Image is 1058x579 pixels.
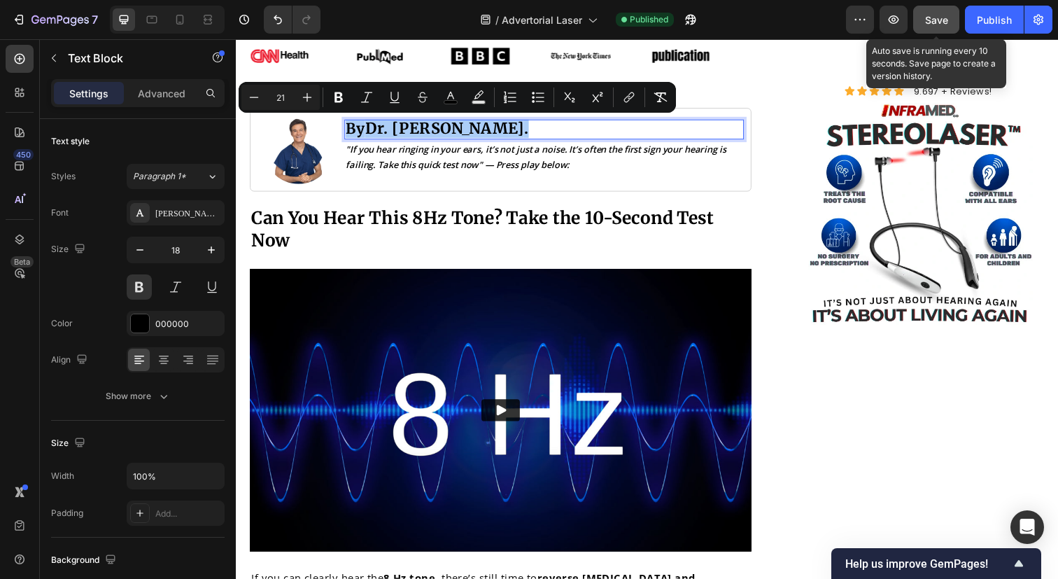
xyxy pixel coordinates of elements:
i: "If you hear ringing in your ears, it’s not just a noise. It’s often the first sign your hearing ... [112,106,500,134]
div: Text style [51,135,90,148]
span: Help us improve GemPages! [845,557,1010,571]
span: , there’s still time to [204,543,308,557]
img: Alt image [14,235,526,523]
button: Paragraph 1* [127,164,225,189]
div: Publish [977,13,1012,27]
span: 9.697 + Reviews! [693,46,773,60]
p: Can You Hear This 8Hz Tone? Take the 10-Second Test Now [15,171,525,216]
iframe: Design area [236,39,1058,579]
span: If you can clearly hear the [15,543,150,557]
div: Editor contextual toolbar [239,82,676,113]
span: Published [630,13,668,26]
div: Open Intercom Messenger [1010,510,1044,544]
button: Play [251,368,290,390]
div: Beta [10,256,34,267]
div: Size [51,240,88,259]
div: Size [51,434,88,453]
button: Publish [965,6,1024,34]
span: Advertorial Laser [502,13,582,27]
strong: 8 Hz tone [150,543,203,557]
span: Save [925,14,948,26]
p: Settings [69,86,108,101]
span: . [294,81,299,101]
p: Advanced [138,86,185,101]
button: Save [913,6,959,34]
button: Show survey - Help us improve GemPages! [845,555,1027,572]
p: 7 [92,11,98,28]
div: Background [51,551,119,570]
div: Styles [51,170,76,183]
button: 7 [6,6,104,34]
button: Show more [51,384,225,409]
div: Add... [155,508,221,520]
span: Paragraph 1* [133,170,186,183]
div: Color [51,317,73,330]
div: Align [51,351,90,370]
div: Padding [51,507,83,519]
div: Show more [106,389,171,403]
div: Font [51,207,69,219]
div: Undo/Redo [264,6,320,34]
div: 450 [13,149,34,160]
span: / [495,13,499,27]
img: gempages_585898999962141531-07a65602-ad6f-4602-93ba-0f9d000f5b56.webp [581,62,814,294]
div: 000000 [155,318,221,330]
div: [PERSON_NAME] [155,207,221,220]
div: Width [51,470,74,482]
input: Auto [127,463,224,489]
p: Text Block [68,50,187,67]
